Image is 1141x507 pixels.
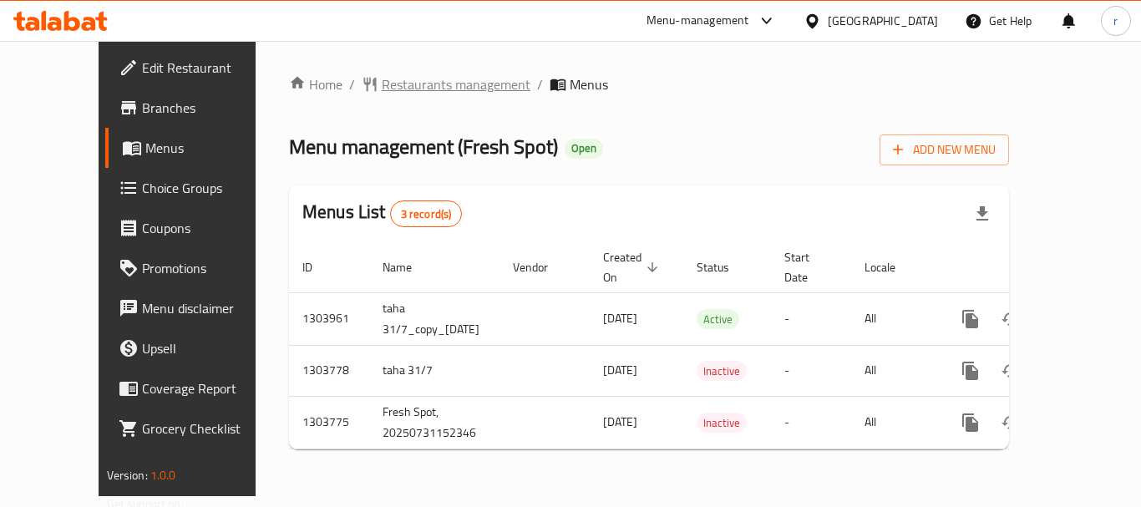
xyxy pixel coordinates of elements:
[828,12,938,30] div: [GEOGRAPHIC_DATA]
[105,368,289,408] a: Coverage Report
[142,218,276,238] span: Coupons
[893,139,996,160] span: Add New Menu
[771,396,851,449] td: -
[107,464,148,486] span: Version:
[951,351,991,391] button: more
[603,359,637,381] span: [DATE]
[289,242,1124,449] table: enhanced table
[105,408,289,449] a: Grocery Checklist
[105,168,289,208] a: Choice Groups
[105,248,289,288] a: Promotions
[289,74,342,94] a: Home
[142,178,276,198] span: Choice Groups
[565,139,603,159] div: Open
[382,74,530,94] span: Restaurants management
[697,361,747,381] div: Inactive
[851,345,937,396] td: All
[991,299,1031,339] button: Change Status
[962,194,1002,234] div: Export file
[603,411,637,433] span: [DATE]
[697,362,747,381] span: Inactive
[150,464,176,486] span: 1.0.0
[142,418,276,439] span: Grocery Checklist
[880,134,1009,165] button: Add New Menu
[105,48,289,88] a: Edit Restaurant
[513,257,570,277] span: Vendor
[362,74,530,94] a: Restaurants management
[289,74,1009,94] nav: breadcrumb
[784,247,831,287] span: Start Date
[289,128,558,165] span: Menu management ( Fresh Spot )
[105,88,289,128] a: Branches
[105,208,289,248] a: Coupons
[369,292,500,345] td: taha 31/7_copy_[DATE]
[570,74,608,94] span: Menus
[390,200,463,227] div: Total records count
[603,307,637,329] span: [DATE]
[142,298,276,318] span: Menu disclaimer
[105,128,289,168] a: Menus
[289,292,369,345] td: 1303961
[697,413,747,433] div: Inactive
[142,58,276,78] span: Edit Restaurant
[865,257,917,277] span: Locale
[991,351,1031,391] button: Change Status
[289,345,369,396] td: 1303778
[142,98,276,118] span: Branches
[771,292,851,345] td: -
[145,138,276,158] span: Menus
[1113,12,1118,30] span: r
[951,299,991,339] button: more
[697,310,739,329] span: Active
[105,328,289,368] a: Upsell
[851,396,937,449] td: All
[383,257,434,277] span: Name
[369,345,500,396] td: taha 31/7
[697,413,747,433] span: Inactive
[302,200,462,227] h2: Menus List
[951,403,991,443] button: more
[289,396,369,449] td: 1303775
[565,141,603,155] span: Open
[142,258,276,278] span: Promotions
[105,288,289,328] a: Menu disclaimer
[391,206,462,222] span: 3 record(s)
[142,338,276,358] span: Upsell
[142,378,276,398] span: Coverage Report
[771,345,851,396] td: -
[349,74,355,94] li: /
[302,257,334,277] span: ID
[937,242,1124,293] th: Actions
[369,396,500,449] td: Fresh Spot, 20250731152346
[697,309,739,329] div: Active
[603,247,663,287] span: Created On
[647,11,749,31] div: Menu-management
[697,257,751,277] span: Status
[537,74,543,94] li: /
[851,292,937,345] td: All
